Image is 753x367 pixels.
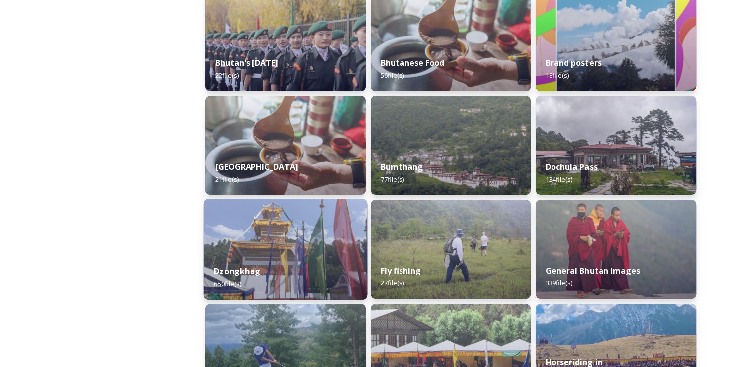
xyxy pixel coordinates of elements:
[381,175,404,183] span: 77 file(s)
[371,96,531,195] img: Bumthang%2520180723%2520by%2520Amp%2520Sripimanwat-20.jpg
[546,57,601,68] strong: Brand posters
[381,161,423,172] strong: Bumthang
[536,200,696,299] img: MarcusWestbergBhutanHiRes-23.jpg
[215,57,278,68] strong: Bhutan's [DATE]
[381,278,404,287] span: 27 file(s)
[546,161,597,172] strong: Dochula Pass
[381,57,444,68] strong: Bhutanese Food
[215,175,239,183] span: 21 file(s)
[205,96,366,195] img: Bumdeling%2520090723%2520by%2520Amp%2520Sripimanwat-4%25202.jpg
[546,175,572,183] span: 134 file(s)
[546,265,640,276] strong: General Bhutan Images
[546,71,569,80] span: 18 file(s)
[214,279,241,288] span: 650 file(s)
[215,71,239,80] span: 22 file(s)
[204,199,367,300] img: Festival%2520Header.jpg
[214,266,260,276] strong: Dzongkhag
[215,161,298,172] strong: [GEOGRAPHIC_DATA]
[381,71,404,80] span: 56 file(s)
[381,265,421,276] strong: Fly fishing
[546,278,572,287] span: 339 file(s)
[536,96,696,195] img: 2022-10-01%252011.41.43.jpg
[371,200,531,299] img: by%2520Ugyen%2520Wangchuk14.JPG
